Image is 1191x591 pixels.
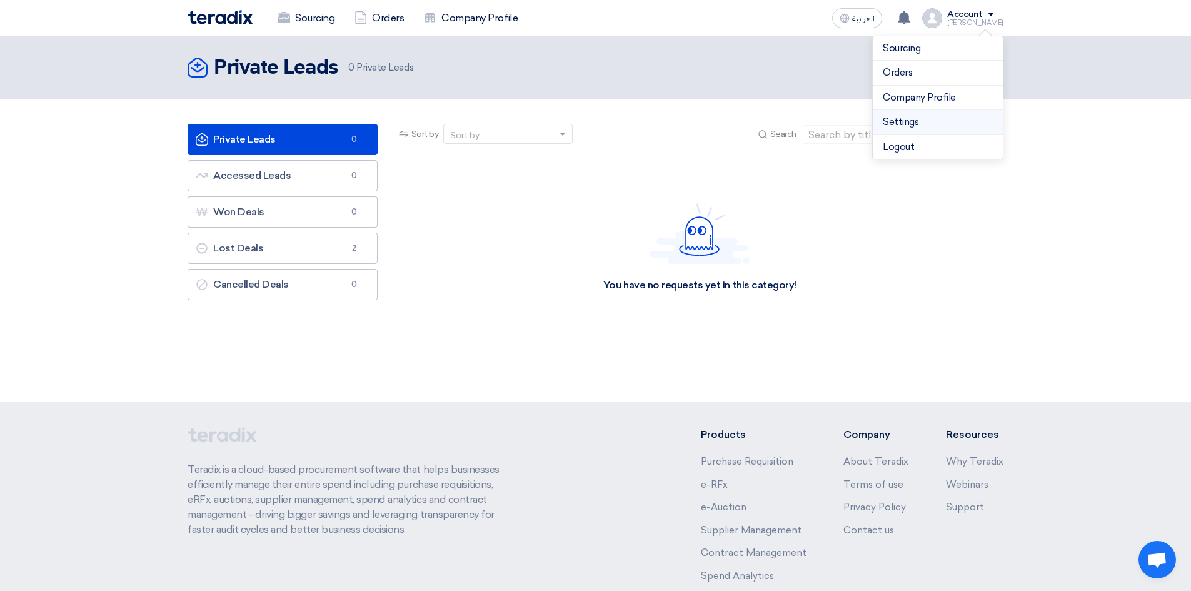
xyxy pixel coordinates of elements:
[701,502,746,513] a: e-Auction
[947,19,1003,26] div: [PERSON_NAME]
[347,133,362,146] span: 0
[347,169,362,182] span: 0
[188,269,378,300] a: Cancelled Deals0
[701,427,807,442] li: Products
[344,4,414,32] a: Orders
[347,242,362,255] span: 2
[883,115,993,129] a: Settings
[701,456,793,467] a: Purchase Requisition
[873,135,1003,159] li: Logout
[188,462,514,537] p: Teradix is a cloud-based procurement software that helps businesses efficiently manage their enti...
[188,160,378,191] a: Accessed Leads0
[188,124,378,155] a: Private Leads0
[348,62,354,73] span: 0
[650,203,750,264] img: Hello
[832,8,882,28] button: العربية
[946,502,984,513] a: Support
[802,125,977,144] input: Search by title or reference number
[450,129,480,142] div: Sort by
[701,547,807,558] a: Contract Management
[946,479,988,490] a: Webinars
[852,14,875,23] span: العربية
[946,456,1003,467] a: Why Teradix
[603,279,797,292] div: You have no requests yet in this category!
[843,502,906,513] a: Privacy Policy
[701,479,728,490] a: e-RFx
[843,525,894,536] a: Contact us
[922,8,942,28] img: profile_test.png
[347,206,362,218] span: 0
[946,427,1003,442] li: Resources
[1138,541,1176,578] div: Open chat
[268,4,344,32] a: Sourcing
[188,10,253,24] img: Teradix logo
[770,128,797,141] span: Search
[188,233,378,264] a: Lost Deals2
[883,41,993,56] a: Sourcing
[188,196,378,228] a: Won Deals0
[701,525,802,536] a: Supplier Management
[947,9,983,20] div: Account
[347,278,362,291] span: 0
[701,570,774,582] a: Spend Analytics
[214,56,338,81] h2: Private Leads
[843,456,908,467] a: About Teradix
[883,91,993,105] a: Company Profile
[414,4,528,32] a: Company Profile
[348,61,413,75] span: Private Leads
[883,66,993,80] a: Orders
[843,427,908,442] li: Company
[843,479,903,490] a: Terms of use
[411,128,439,141] span: Sort by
